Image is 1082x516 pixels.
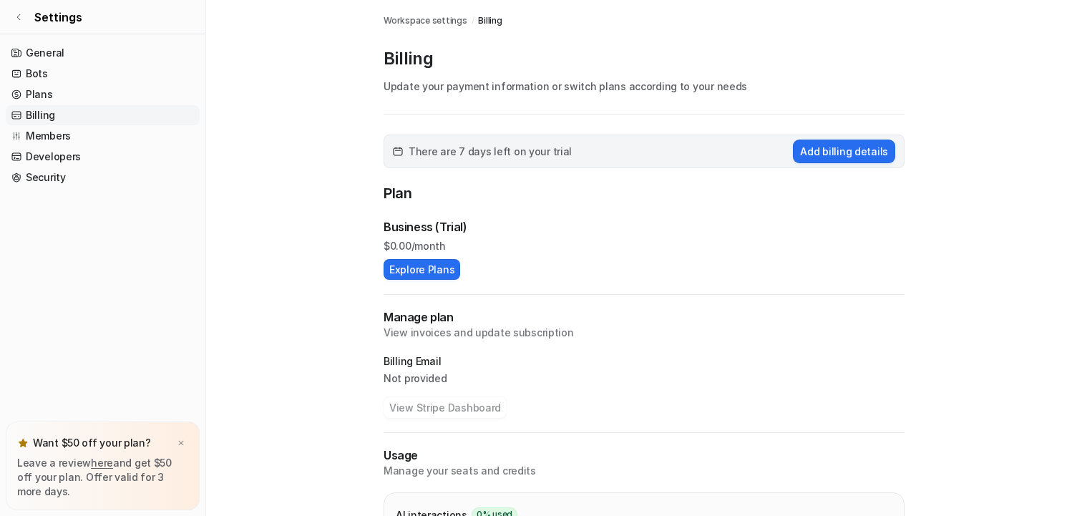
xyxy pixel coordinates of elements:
[384,14,467,27] a: Workspace settings
[34,9,82,26] span: Settings
[17,437,29,449] img: star
[409,144,572,159] span: There are 7 days left on your trial
[6,43,200,63] a: General
[33,436,151,450] p: Want $50 off your plan?
[384,354,905,369] p: Billing Email
[6,126,200,146] a: Members
[472,14,474,27] span: /
[6,64,200,84] a: Bots
[6,147,200,167] a: Developers
[393,147,403,157] img: calender-icon.svg
[384,238,905,253] p: $ 0.00/month
[6,84,200,104] a: Plans
[384,464,905,478] p: Manage your seats and credits
[384,371,905,386] p: Not provided
[384,182,905,207] p: Plan
[384,309,905,326] h2: Manage plan
[6,105,200,125] a: Billing
[91,457,113,469] a: here
[384,259,460,280] button: Explore Plans
[793,140,895,163] button: Add billing details
[177,439,185,448] img: x
[17,456,188,499] p: Leave a review and get $50 off your plan. Offer valid for 3 more days.
[384,447,905,464] p: Usage
[384,326,905,340] p: View invoices and update subscription
[6,167,200,188] a: Security
[384,79,905,94] p: Update your payment information or switch plans according to your needs
[384,47,905,70] p: Billing
[384,397,507,418] button: View Stripe Dashboard
[478,14,502,27] a: Billing
[384,218,467,235] p: Business (Trial)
